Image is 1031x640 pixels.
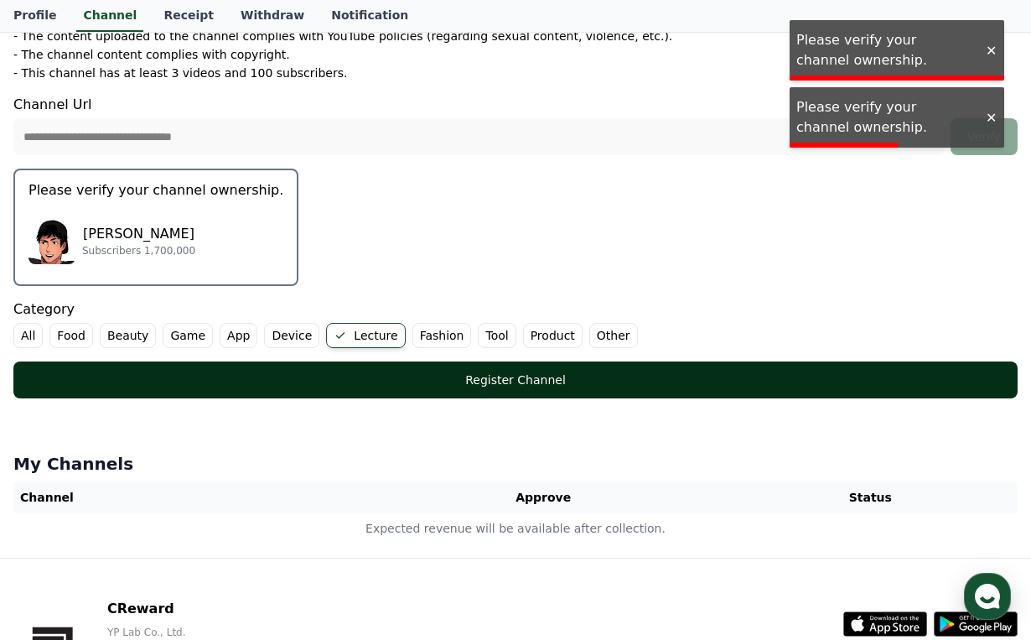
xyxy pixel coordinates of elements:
span: Home [43,526,72,539]
th: Channel [13,482,364,513]
p: Subscribers 1,700,000 [82,244,195,258]
a: Settings [216,501,322,543]
h4: My Channels [13,452,1018,476]
label: Food [49,323,93,348]
p: - The content uploaded to the channel complies with YouTube policies (regarding sexual content, v... [13,28,672,44]
p: - The channel content complies with copyright. [13,46,290,63]
td: Expected revenue will be available after collection. [13,513,1018,544]
span: Settings [248,526,289,539]
p: Please verify your channel ownership. [28,180,283,200]
label: App [220,323,257,348]
button: Verify [951,118,1018,155]
div: Channel Url [13,95,1018,155]
th: Status [723,482,1018,513]
a: Home [5,501,111,543]
p: [PERSON_NAME] [82,224,195,244]
label: Tool [478,323,515,348]
button: Register Channel [13,362,1018,398]
label: Beauty [100,323,156,348]
label: Game [163,323,213,348]
div: Category [13,299,1018,348]
div: Verify [957,128,1011,145]
label: All [13,323,43,348]
label: Other [589,323,638,348]
label: Lecture [326,323,405,348]
label: Device [264,323,319,348]
p: YP Lab Co., Ltd. [107,626,388,639]
button: Please verify your channel ownership. Danny Rayes [PERSON_NAME] Subscribers 1,700,000 [13,169,298,286]
th: Approve [364,482,723,513]
label: Fashion [412,323,472,348]
p: CReward [107,599,388,619]
a: Messages [111,501,216,543]
span: Messages [139,527,189,540]
p: - This channel has at least 3 videos and 100 subscribers. [13,65,347,81]
label: Product [523,323,583,348]
img: Danny Rayes [28,217,75,264]
div: Register Channel [47,372,984,388]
